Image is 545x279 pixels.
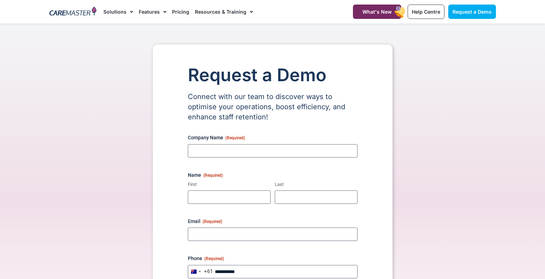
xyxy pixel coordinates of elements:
a: What's New [353,5,401,19]
h1: Request a Demo [188,65,357,85]
span: (Required) [204,256,224,261]
label: Email [188,218,357,225]
label: Phone [188,255,357,262]
span: Request a Demo [452,9,492,15]
span: (Required) [203,173,223,178]
label: Last [275,181,357,188]
button: Selected country [188,265,213,278]
div: +61 [204,269,213,274]
p: Connect with our team to discover ways to optimise your operations, boost efficiency, and enhance... [188,92,357,122]
a: Help Centre [408,5,444,19]
img: CareMaster Logo [49,7,97,17]
legend: Name [188,172,223,179]
label: Company Name [188,134,357,141]
span: Help Centre [412,9,440,15]
span: (Required) [225,135,245,140]
label: First [188,181,271,188]
span: What's New [362,9,392,15]
a: Request a Demo [448,5,496,19]
span: (Required) [203,219,222,224]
